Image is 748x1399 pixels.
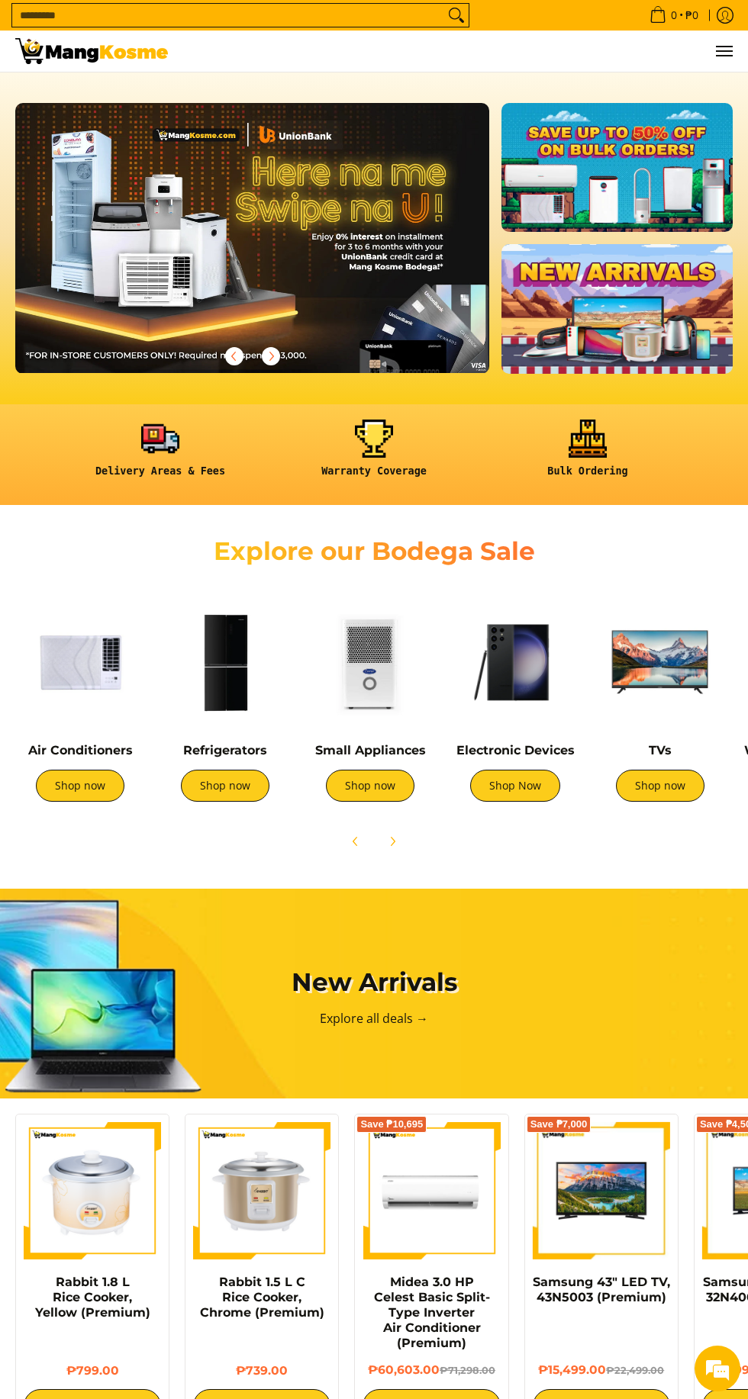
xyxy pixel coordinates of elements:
[533,1362,670,1378] h6: ₱15,499.00
[15,597,145,727] img: Air Conditioners
[198,535,550,567] h2: Explore our Bodega Sale
[181,770,269,802] a: Shop now
[183,31,733,72] ul: Customer Navigation
[160,597,290,727] img: Refrigerators
[326,770,414,802] a: Shop now
[305,597,435,727] img: Small Appliances
[35,1275,150,1320] a: Rabbit 1.8 L Rice Cooker, Yellow (Premium)
[683,10,701,21] span: ₱0
[15,103,489,373] img: 061125 mk unionbank 1510x861 rev 5
[61,420,260,490] a: <h6><strong>Delivery Areas & Fees</strong></h6>
[254,339,288,373] button: Next
[339,825,372,858] button: Previous
[595,597,725,727] img: TVs
[24,1122,161,1259] img: https://mangkosme.com/products/rabbit-1-8-l-rice-cooker-yellow-class-a
[183,743,267,757] a: Refrigerators
[440,1365,495,1376] del: ₱71,298.00
[714,31,733,72] button: Menu
[363,1122,500,1259] img: Midea 3.0 HP Celest Basic Split-Type Inverter Air Conditioner (Premium)
[470,770,560,802] a: Shop Now
[645,7,703,24] span: •
[450,597,580,727] img: Electronic Devices
[193,1122,330,1259] img: https://mangkosme.com/products/rabbit-1-5-l-c-rice-cooker-chrome-class-a
[275,420,473,490] a: <h6><strong>Warranty Coverage</strong></h6>
[669,10,679,21] span: 0
[488,420,687,490] a: <h6><strong>Bulk Ordering</strong></h6>
[456,743,575,757] a: Electronic Devices
[533,1122,670,1259] img: samsung-43-inch-led-tv-full-view- mang-kosme
[616,770,704,802] a: Shop now
[376,825,409,858] button: Next
[315,743,426,757] a: Small Appliances
[374,1275,490,1350] a: Midea 3.0 HP Celest Basic Split-Type Inverter Air Conditioner (Premium)
[363,1362,500,1378] h6: ₱60,603.00
[444,4,469,27] button: Search
[193,1363,330,1378] h6: ₱739.00
[200,1275,324,1320] a: Rabbit 1.5 L C Rice Cooker, Chrome (Premium)
[533,1275,670,1304] a: Samsung 43" LED TV, 43N5003 (Premium)
[530,1120,588,1129] span: Save ₱7,000
[15,38,168,64] img: Mang Kosme: Your Home Appliances Warehouse Sale Partner!
[36,770,124,802] a: Shop now
[24,1363,161,1378] h6: ₱799.00
[649,743,672,757] a: TVs
[218,339,251,373] button: Previous
[360,1120,423,1129] span: Save ₱10,695
[183,31,733,72] nav: Main Menu
[606,1365,664,1376] del: ₱22,499.00
[28,743,133,757] a: Air Conditioners
[320,1010,428,1027] a: Explore all deals →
